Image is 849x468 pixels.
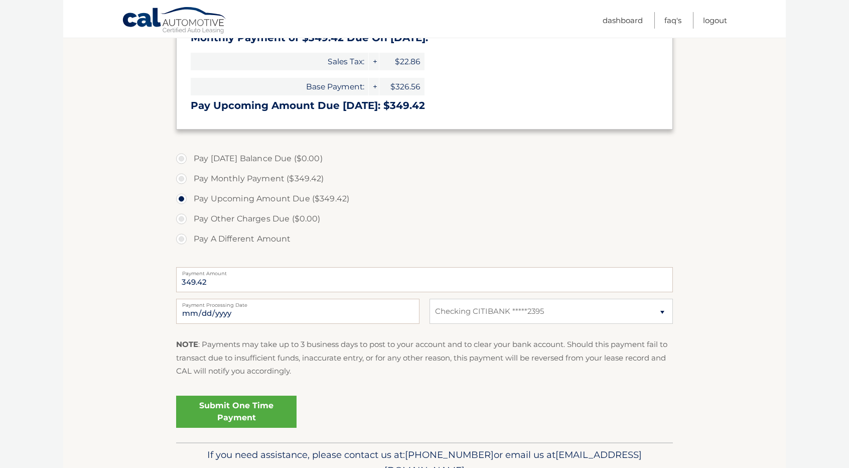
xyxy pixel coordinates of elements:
span: [PHONE_NUMBER] [405,449,494,460]
label: Pay A Different Amount [176,229,673,249]
label: Payment Amount [176,267,673,275]
span: + [369,78,379,95]
label: Payment Processing Date [176,299,419,307]
p: : Payments may take up to 3 business days to post to your account and to clear your bank account.... [176,338,673,378]
span: + [369,53,379,70]
input: Payment Date [176,299,419,324]
label: Pay [DATE] Balance Due ($0.00) [176,149,673,169]
a: Submit One Time Payment [176,396,297,428]
a: Dashboard [603,12,643,29]
a: Cal Automotive [122,7,227,36]
span: $22.86 [379,53,424,70]
a: FAQ's [664,12,681,29]
span: Base Payment: [191,78,368,95]
span: Sales Tax: [191,53,368,70]
label: Pay Other Charges Due ($0.00) [176,209,673,229]
strong: NOTE [176,339,198,349]
span: $326.56 [379,78,424,95]
input: Payment Amount [176,267,673,292]
label: Pay Upcoming Amount Due ($349.42) [176,189,673,209]
h3: Pay Upcoming Amount Due [DATE]: $349.42 [191,99,658,112]
a: Logout [703,12,727,29]
label: Pay Monthly Payment ($349.42) [176,169,673,189]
